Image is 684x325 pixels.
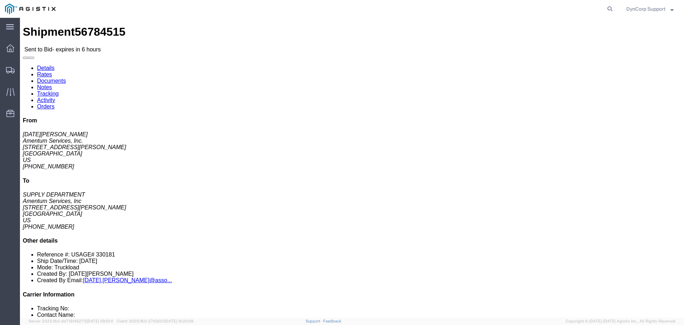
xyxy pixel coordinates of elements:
[20,18,684,318] iframe: FS Legacy Container
[5,4,56,14] img: logo
[165,319,193,323] span: [DATE] 10:20:09
[306,319,323,323] a: Support
[566,318,675,324] span: Copyright © [DATE]-[DATE] Agistix Inc., All Rights Reserved
[28,319,113,323] span: Server: 2025.18.0-dd719145275
[116,319,193,323] span: Client: 2025.18.0-27d3021
[626,5,674,13] button: DynCorp Support
[626,5,665,13] span: DynCorp Support
[87,319,113,323] span: [DATE] 09:51:11
[323,319,341,323] a: Feedback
